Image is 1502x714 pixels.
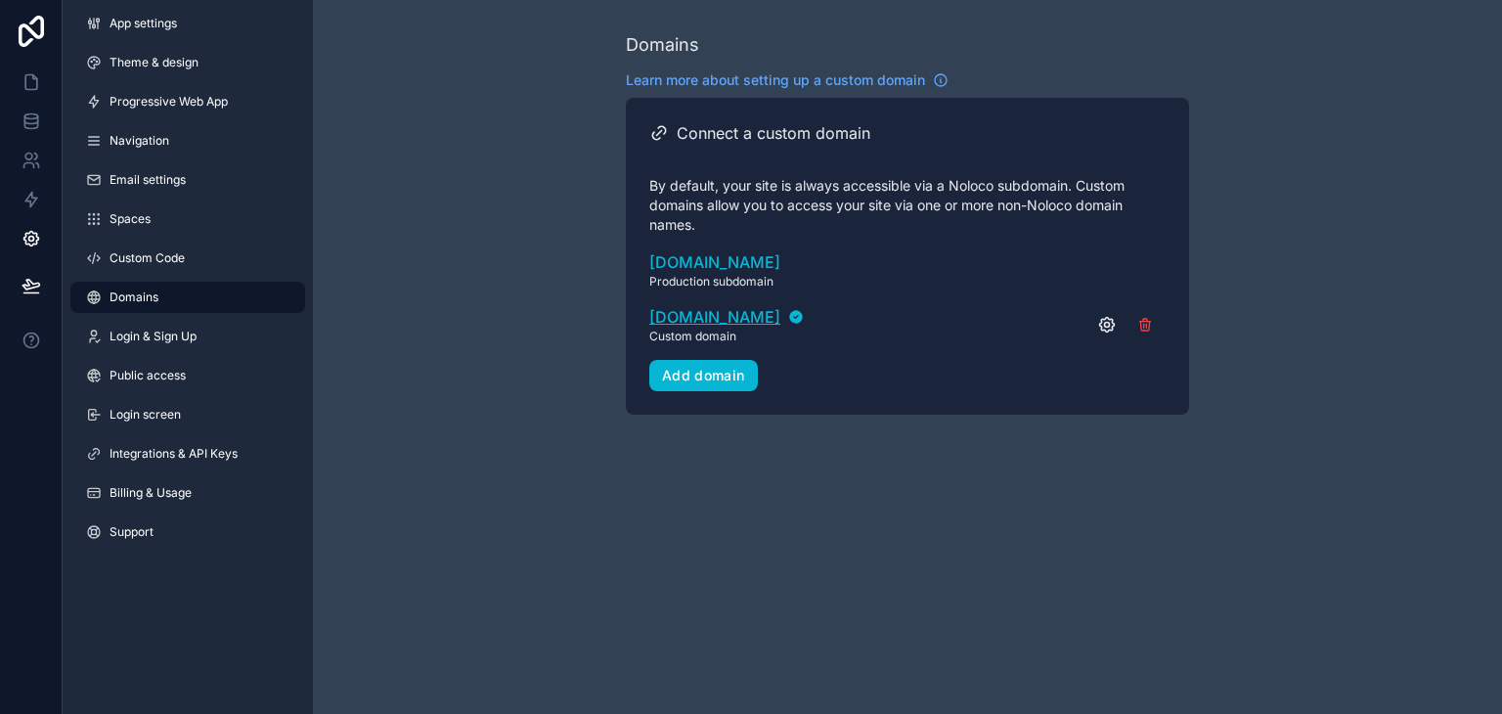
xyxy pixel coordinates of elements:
[110,250,185,266] span: Custom Code
[110,524,154,540] span: Support
[70,399,305,430] a: Login screen
[626,31,699,59] div: Domains
[649,274,1166,290] span: Production subdomain
[70,243,305,274] a: Custom Code
[70,282,305,313] a: Domains
[649,250,1166,274] a: [DOMAIN_NAME]
[110,133,169,149] span: Navigation
[110,16,177,31] span: App settings
[70,321,305,352] a: Login & Sign Up
[70,164,305,196] a: Email settings
[110,94,228,110] span: Progressive Web App
[70,438,305,469] a: Integrations & API Keys
[626,70,949,90] a: Learn more about setting up a custom domain
[70,360,305,391] a: Public access
[110,407,181,423] span: Login screen
[70,8,305,39] a: App settings
[626,70,925,90] span: Learn more about setting up a custom domain
[110,329,197,344] span: Login & Sign Up
[110,55,199,70] span: Theme & design
[649,176,1166,235] p: By default, your site is always accessible via a Noloco subdomain. Custom domains allow you to ac...
[110,172,186,188] span: Email settings
[662,367,745,384] div: Add domain
[649,329,804,344] span: Custom domain
[677,121,870,145] h2: Connect a custom domain
[70,477,305,509] a: Billing & Usage
[110,446,238,462] span: Integrations & API Keys
[649,305,804,329] a: [DOMAIN_NAME]
[110,290,158,305] span: Domains
[70,516,305,548] a: Support
[70,47,305,78] a: Theme & design
[649,305,780,329] span: [DOMAIN_NAME]
[110,485,192,501] span: Billing & Usage
[649,360,758,391] button: Add domain
[70,203,305,235] a: Spaces
[70,125,305,156] a: Navigation
[110,368,186,383] span: Public access
[70,86,305,117] a: Progressive Web App
[110,211,151,227] span: Spaces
